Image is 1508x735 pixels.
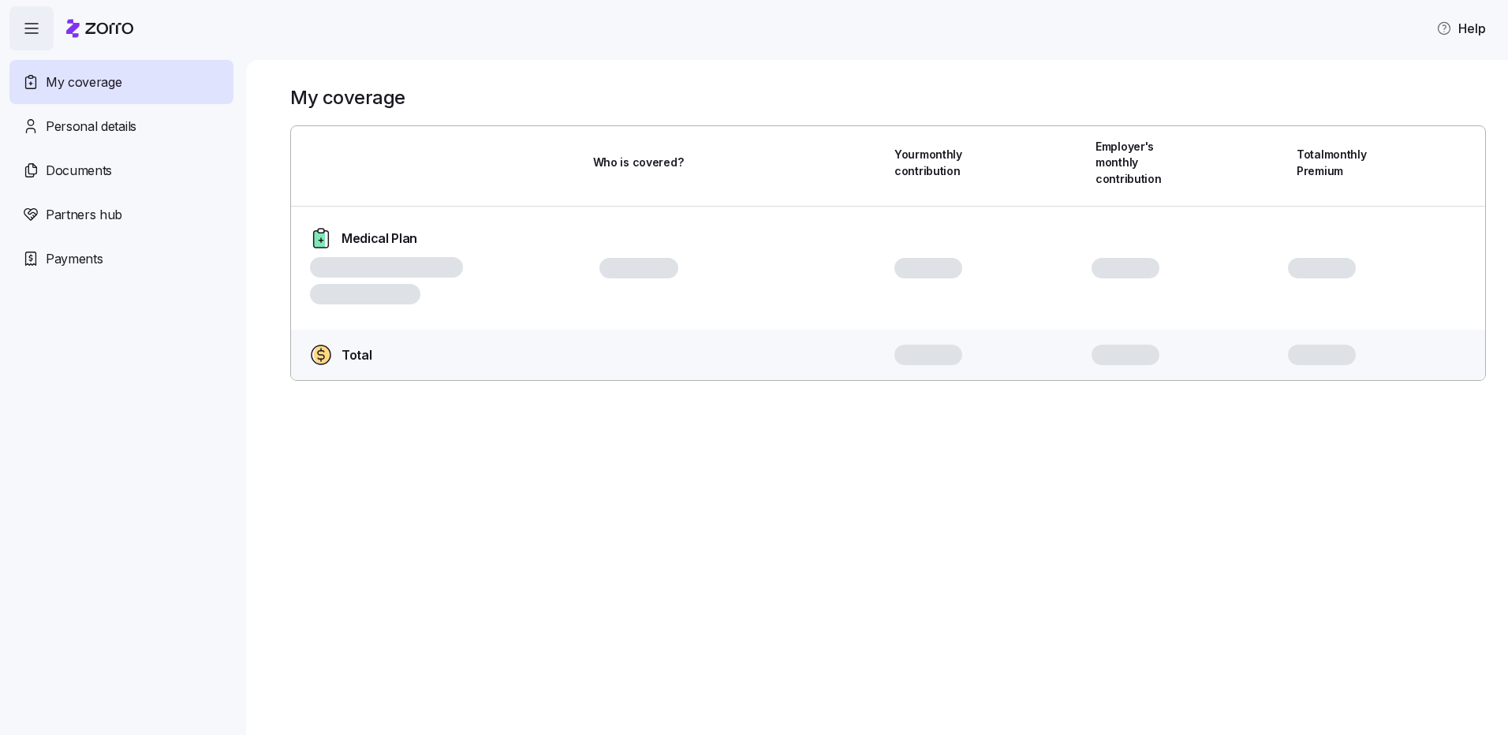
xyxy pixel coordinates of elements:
[593,155,684,170] span: Who is covered?
[342,229,417,248] span: Medical Plan
[9,60,233,104] a: My coverage
[46,117,136,136] span: Personal details
[1436,19,1486,38] span: Help
[9,237,233,281] a: Payments
[1297,147,1385,179] span: Total monthly Premium
[1424,13,1499,44] button: Help
[46,205,122,225] span: Partners hub
[9,104,233,148] a: Personal details
[9,148,233,192] a: Documents
[46,73,121,92] span: My coverage
[9,192,233,237] a: Partners hub
[1096,139,1184,187] span: Employer's monthly contribution
[894,147,983,179] span: Your monthly contribution
[46,161,112,181] span: Documents
[342,345,371,365] span: Total
[46,249,103,269] span: Payments
[290,85,405,110] h1: My coverage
